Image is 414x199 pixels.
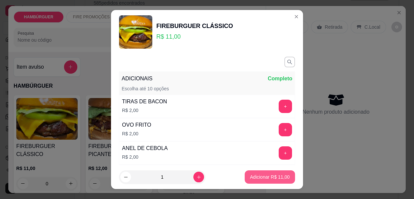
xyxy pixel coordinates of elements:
[122,107,167,114] p: R$ 2,00
[291,11,302,22] button: Close
[250,174,290,180] p: Adicionar R$ 11,00
[122,154,168,160] p: R$ 2,00
[268,75,292,83] p: Completo
[279,100,292,113] button: add
[119,15,152,49] img: product-image
[122,75,152,83] p: ADICIONAIS
[122,98,167,106] div: TIRAS DE BACON
[122,144,168,152] div: ANEL DE CEBOLA
[279,146,292,160] button: add
[122,121,151,129] div: OVO FRITO
[279,123,292,136] button: add
[120,172,131,182] button: decrease-product-quantity
[245,170,295,184] button: Adicionar R$ 11,00
[122,85,169,92] p: Escolha até 10 opções
[156,21,233,31] div: FIREBURGUER CLÁSSICO
[193,172,204,182] button: increase-product-quantity
[156,32,233,41] p: R$ 11,00
[122,130,151,137] p: R$ 2,00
